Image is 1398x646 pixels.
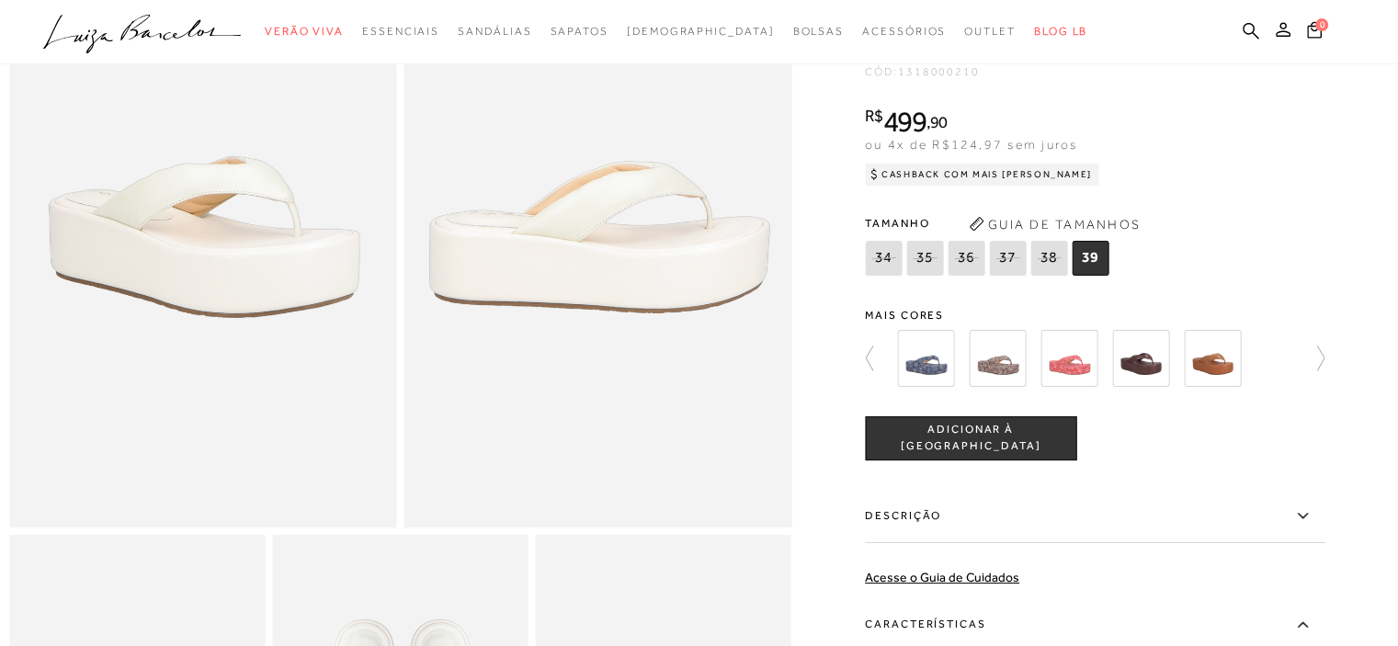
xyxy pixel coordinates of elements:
[1034,25,1087,38] span: BLOG LB
[1315,18,1328,31] span: 0
[627,25,775,38] span: [DEMOGRAPHIC_DATA]
[627,15,775,49] a: noSubCategoriesText
[865,310,1324,321] span: Mais cores
[1040,330,1097,387] img: SANDÁLIA PLATAFORMA FLAT EM BANDANA VERMELHA
[883,105,926,138] span: 499
[865,241,902,276] span: 34
[865,66,1233,77] div: CÓD:
[898,65,980,78] span: 1318000210
[792,25,844,38] span: Bolsas
[865,164,1099,186] div: Cashback com Mais [PERSON_NAME]
[862,15,946,49] a: categoryNavScreenReaderText
[865,210,1113,237] span: Tamanho
[1030,241,1067,276] span: 38
[265,15,344,49] a: categoryNavScreenReaderText
[362,25,439,38] span: Essenciais
[866,422,1075,454] span: ADICIONAR À [GEOGRAPHIC_DATA]
[865,490,1324,543] label: Descrição
[550,15,608,49] a: categoryNavScreenReaderText
[458,25,531,38] span: Sandálias
[1112,330,1169,387] img: SANDÁLIA PLATAFORMA FLAT EM COURO CAFÉ
[897,330,954,387] img: SANDÁLIA PLATAFORMA FLAT EM BANDANA AZUL
[906,241,943,276] span: 35
[964,25,1016,38] span: Outlet
[265,25,344,38] span: Verão Viva
[550,25,608,38] span: Sapatos
[865,108,883,124] i: R$
[1301,20,1327,45] button: 0
[865,137,1077,152] span: ou 4x de R$124,97 sem juros
[930,112,948,131] span: 90
[865,416,1076,460] button: ADICIONAR À [GEOGRAPHIC_DATA]
[969,330,1026,387] img: SANDÁLIA PLATAFORMA FLAT EM BANDANA CAFÉ
[792,15,844,49] a: categoryNavScreenReaderText
[862,25,946,38] span: Acessórios
[989,241,1026,276] span: 37
[926,114,948,130] i: ,
[948,241,984,276] span: 36
[1072,241,1108,276] span: 39
[1034,15,1087,49] a: BLOG LB
[865,570,1019,584] a: Acesse o Guia de Cuidados
[362,15,439,49] a: categoryNavScreenReaderText
[458,15,531,49] a: categoryNavScreenReaderText
[964,15,1016,49] a: categoryNavScreenReaderText
[962,210,1146,239] button: Guia de Tamanhos
[1184,330,1241,387] img: SANDÁLIA PLATAFORMA FLAT EM COURO CARAMELO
